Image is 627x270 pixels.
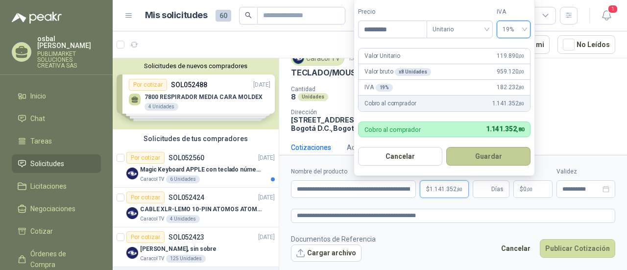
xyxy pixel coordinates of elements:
[12,87,101,105] a: Inicio
[113,58,279,129] div: Solicitudes de nuevos compradoresPor cotizarSOL052488[DATE] 7800 RESPIRADOR MEDIA CARA MOLDEX4 Un...
[364,99,416,108] p: Cobro al comprador
[457,187,462,192] span: ,80
[497,67,524,76] span: 959.120
[497,7,531,17] label: IVA
[113,129,279,148] div: Solicitudes de tus compradores
[376,84,393,92] div: 19 %
[446,147,531,166] button: Guardar
[37,35,101,49] p: osbal [PERSON_NAME]
[166,175,200,183] div: 6 Unidades
[140,215,164,223] p: Caracol TV
[169,154,204,161] p: SOL052560
[30,113,45,124] span: Chat
[358,7,427,17] label: Precio
[169,234,204,241] p: SOL052423
[557,35,615,54] button: No Leídos
[497,83,524,92] span: 182.232
[12,154,101,173] a: Solicitudes
[518,69,524,74] span: ,00
[12,109,101,128] a: Chat
[126,168,138,179] img: Company Logo
[245,12,252,19] span: search
[113,148,279,188] a: Por cotizarSOL052560[DATE] Company LogoMagic Keyboard APPLE con teclado númerico en Español Plate...
[12,199,101,218] a: Negociaciones
[486,125,524,133] span: 1.141.352
[12,12,62,24] img: Logo peakr
[291,245,362,262] button: Cargar archivo
[520,186,523,192] span: $
[12,222,101,241] a: Cotizar
[140,255,164,263] p: Caracol TV
[358,147,442,166] button: Cancelar
[291,93,296,101] p: 8
[540,239,615,258] button: Publicar Cotización
[145,8,208,23] h1: Mis solicitudes
[513,180,553,198] p: $ 0,00
[607,4,618,14] span: 1
[518,101,524,106] span: ,80
[216,10,231,22] span: 60
[298,93,328,101] div: Unidades
[347,142,376,153] div: Actividad
[293,53,304,64] img: Company Logo
[37,51,101,69] p: PUBLIMARKET SOLUCIONES CREATIVA SAS
[516,126,524,133] span: ,80
[113,227,279,267] a: Por cotizarSOL052423[DATE] Company Logo[PERSON_NAME], sin sobreCaracol TV125 Unidades
[503,22,525,37] span: 19%
[420,180,469,198] p: $1.141.352,80
[30,158,64,169] span: Solicitudes
[30,226,53,237] span: Cotizar
[364,126,421,133] p: Cobro al comprador
[117,62,275,70] button: Solicitudes de nuevos compradores
[527,187,532,192] span: ,00
[30,136,52,147] span: Tareas
[395,68,431,76] div: x 8 Unidades
[258,233,275,242] p: [DATE]
[166,215,200,223] div: 4 Unidades
[348,54,384,63] p: 15 ago, 2025
[491,181,504,197] span: Días
[126,192,165,203] div: Por cotizar
[126,207,138,219] img: Company Logo
[364,51,400,61] p: Valor Unitario
[30,181,67,192] span: Licitaciones
[523,186,532,192] span: 0
[140,165,262,174] p: Magic Keyboard APPLE con teclado númerico en Español Plateado
[291,167,416,176] label: Nombre del producto
[291,86,405,93] p: Cantidad
[364,67,431,76] p: Valor bruto
[291,68,489,78] p: TECLADO/MOUSE INALAMBRICO LOGITECH MK270
[126,152,165,164] div: Por cotizar
[258,193,275,202] p: [DATE]
[291,51,344,66] div: Caracol TV
[258,153,275,163] p: [DATE]
[140,245,217,254] p: [PERSON_NAME], sin sobre
[30,203,75,214] span: Negociaciones
[113,188,279,227] a: Por cotizarSOL052424[DATE] Company LogoCABLE XLR-LEMO 10-PIN ATOMOS ATOMCAB016Caracol TV4 Unidades
[169,194,204,201] p: SOL052424
[126,247,138,259] img: Company Logo
[291,109,384,116] p: Dirección
[30,91,46,101] span: Inicio
[496,239,536,258] button: Cancelar
[12,177,101,196] a: Licitaciones
[430,186,462,192] span: 1.141.352
[140,205,262,214] p: CABLE XLR-LEMO 10-PIN ATOMOS ATOMCAB016
[492,99,524,108] span: 1.141.352
[166,255,206,263] div: 125 Unidades
[433,22,487,37] span: Unitario
[556,167,615,176] label: Validez
[598,7,615,25] button: 1
[497,51,524,61] span: 119.890
[518,53,524,59] span: ,00
[126,231,165,243] div: Por cotizar
[140,175,164,183] p: Caracol TV
[364,83,393,92] p: IVA
[30,248,92,270] span: Órdenes de Compra
[291,234,376,245] p: Documentos de Referencia
[291,142,331,153] div: Cotizaciones
[518,85,524,90] span: ,80
[291,116,384,132] p: [STREET_ADDRESS] Bogotá D.C. , Bogotá D.C.
[12,132,101,150] a: Tareas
